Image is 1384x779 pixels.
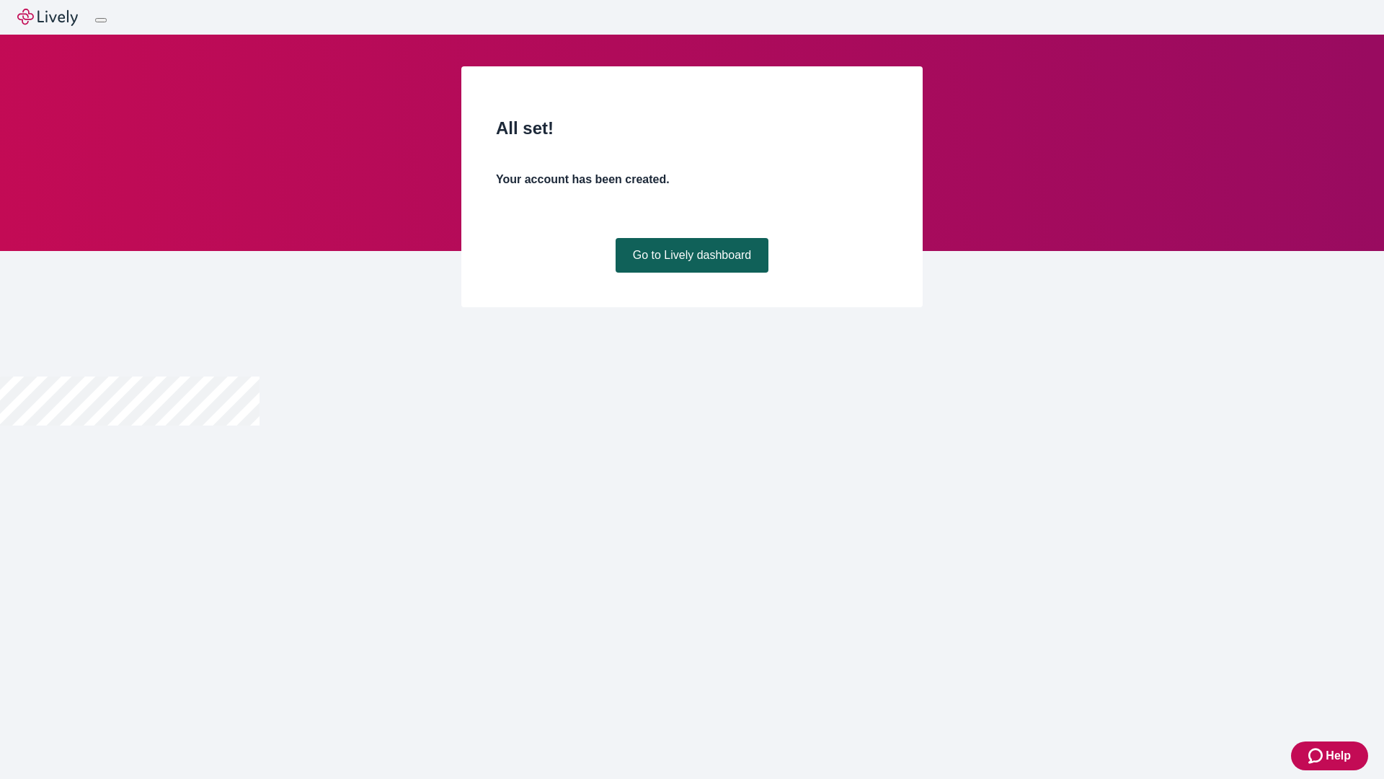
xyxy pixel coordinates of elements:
img: Lively [17,9,78,26]
button: Log out [95,18,107,22]
button: Zendesk support iconHelp [1291,741,1368,770]
a: Go to Lively dashboard [616,238,769,273]
svg: Zendesk support icon [1308,747,1326,765]
h2: All set! [496,115,888,141]
h4: Your account has been created. [496,171,888,188]
span: Help [1326,747,1351,765]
